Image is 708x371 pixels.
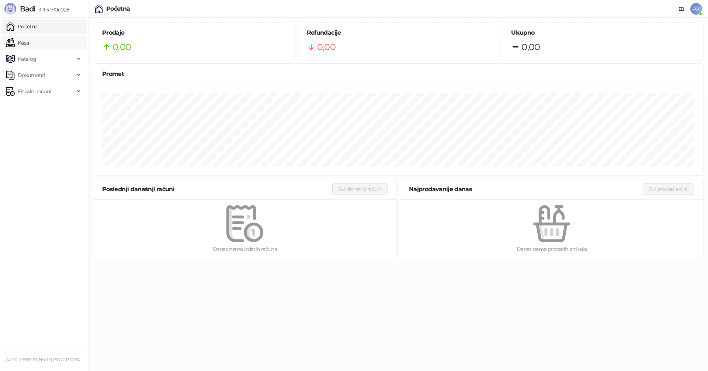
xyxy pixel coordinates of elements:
a: Kasa [6,35,29,50]
img: Logo [4,3,16,15]
span: 3.11.3-710c028 [35,6,69,13]
span: AK [690,3,702,15]
span: Fiskalni računi [18,84,51,99]
a: Dokumentacija [676,3,687,15]
span: Badi [20,4,35,13]
div: Poslednji današnji računi [102,185,332,194]
span: 0,00 [317,40,336,54]
span: 0,00 [521,40,540,54]
div: Danas nema prodatih artikala [412,245,691,253]
button: Svi prodati artikli [643,183,694,195]
h5: Prodaje [102,28,285,37]
h5: Ukupno [511,28,694,37]
div: Promet [102,69,694,78]
span: Katalog [18,52,37,66]
span: Dokumenti [18,68,45,83]
a: Početna [6,19,38,34]
div: Početna [106,6,130,12]
div: Najprodavanije danas [409,185,643,194]
small: AUTO [PERSON_NAME] PRO 017 DOO [6,357,80,362]
div: Danas nema izdatih računa [105,245,385,253]
button: Svi današnji računi [332,183,388,195]
span: 0,00 [112,40,131,54]
h5: Refundacije [307,28,490,37]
